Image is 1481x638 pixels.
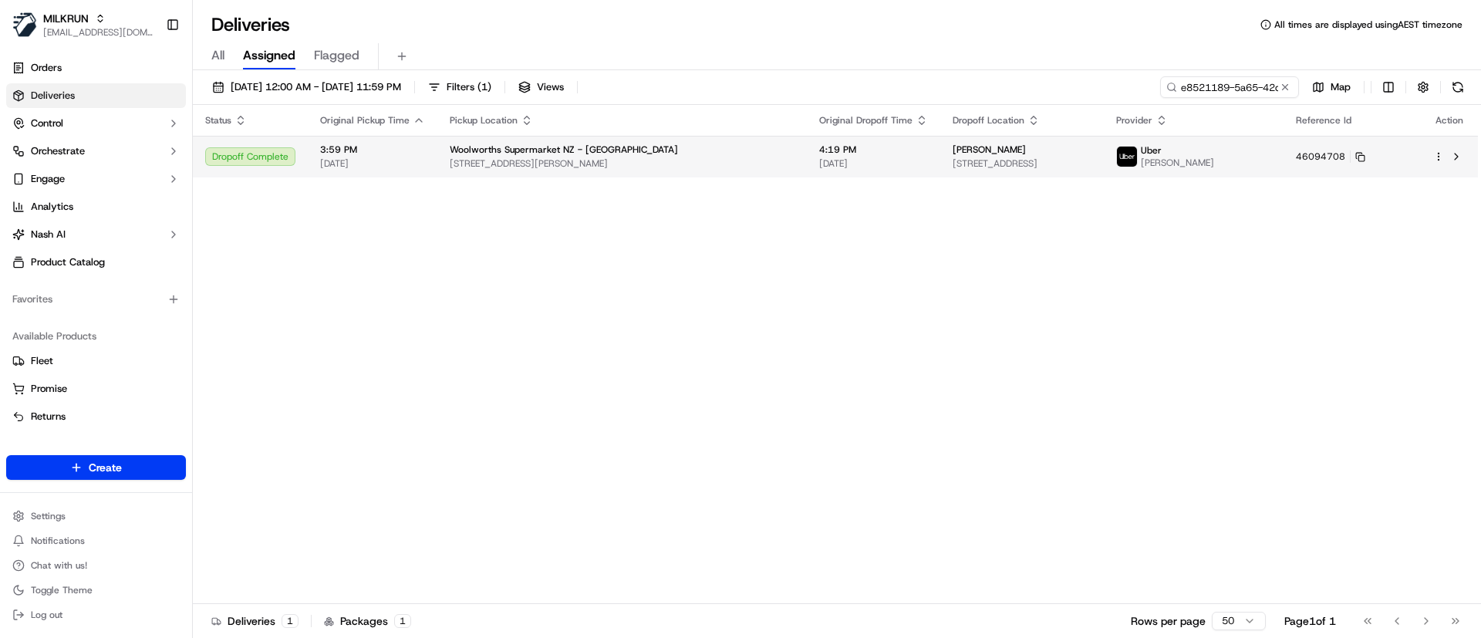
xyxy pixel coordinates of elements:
[211,613,299,629] div: Deliveries
[1296,150,1365,163] button: 46094708
[6,250,186,275] a: Product Catalog
[421,76,498,98] button: Filters(1)
[1331,80,1351,94] span: Map
[31,200,73,214] span: Analytics
[6,530,186,552] button: Notifications
[6,579,186,601] button: Toggle Theme
[31,255,105,269] span: Product Catalog
[6,167,186,191] button: Engage
[1447,76,1469,98] button: Refresh
[231,80,401,94] span: [DATE] 12:00 AM - [DATE] 11:59 PM
[31,228,66,241] span: Nash AI
[12,354,180,368] a: Fleet
[31,61,62,75] span: Orders
[31,144,85,158] span: Orchestrate
[89,460,122,475] span: Create
[6,455,186,480] button: Create
[243,46,295,65] span: Assigned
[31,382,67,396] span: Promise
[1433,114,1466,127] div: Action
[6,287,186,312] div: Favorites
[6,222,186,247] button: Nash AI
[43,26,153,39] button: [EMAIL_ADDRESS][DOMAIN_NAME]
[12,410,180,424] a: Returns
[1141,144,1162,157] span: Uber
[450,143,678,156] span: Woolworths Supermarket NZ - [GEOGRAPHIC_DATA]
[31,172,65,186] span: Engage
[320,114,410,127] span: Original Pickup Time
[320,157,425,170] span: [DATE]
[31,584,93,596] span: Toggle Theme
[6,194,186,219] a: Analytics
[511,76,571,98] button: Views
[477,80,491,94] span: ( 1 )
[31,510,66,522] span: Settings
[819,157,928,170] span: [DATE]
[6,555,186,576] button: Chat with us!
[6,139,186,164] button: Orchestrate
[537,80,564,94] span: Views
[6,404,186,429] button: Returns
[6,111,186,136] button: Control
[6,6,160,43] button: MILKRUNMILKRUN[EMAIL_ADDRESS][DOMAIN_NAME]
[1274,19,1462,31] span: All times are displayed using AEST timezone
[450,114,518,127] span: Pickup Location
[211,12,290,37] h1: Deliveries
[394,614,411,628] div: 1
[6,56,186,80] a: Orders
[1160,76,1299,98] input: Type to search
[1296,114,1351,127] span: Reference Id
[447,80,491,94] span: Filters
[6,505,186,527] button: Settings
[953,157,1091,170] span: [STREET_ADDRESS]
[6,376,186,401] button: Promise
[819,114,913,127] span: Original Dropoff Time
[282,614,299,628] div: 1
[205,114,231,127] span: Status
[953,143,1026,156] span: [PERSON_NAME]
[324,613,411,629] div: Packages
[211,46,224,65] span: All
[450,157,794,170] span: [STREET_ADDRESS][PERSON_NAME]
[31,354,53,368] span: Fleet
[31,609,62,621] span: Log out
[12,382,180,396] a: Promise
[6,83,186,108] a: Deliveries
[1305,76,1358,98] button: Map
[12,12,37,37] img: MILKRUN
[1284,613,1336,629] div: Page 1 of 1
[819,143,928,156] span: 4:19 PM
[31,535,85,547] span: Notifications
[6,604,186,626] button: Log out
[31,116,63,130] span: Control
[1117,147,1137,167] img: uber-new-logo.jpeg
[31,410,66,424] span: Returns
[1131,613,1206,629] p: Rows per page
[43,11,89,26] button: MILKRUN
[205,76,408,98] button: [DATE] 12:00 AM - [DATE] 11:59 PM
[31,89,75,103] span: Deliveries
[320,143,425,156] span: 3:59 PM
[6,324,186,349] div: Available Products
[1116,114,1152,127] span: Provider
[953,114,1024,127] span: Dropoff Location
[1141,157,1214,169] span: [PERSON_NAME]
[314,46,359,65] span: Flagged
[31,559,87,572] span: Chat with us!
[6,349,186,373] button: Fleet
